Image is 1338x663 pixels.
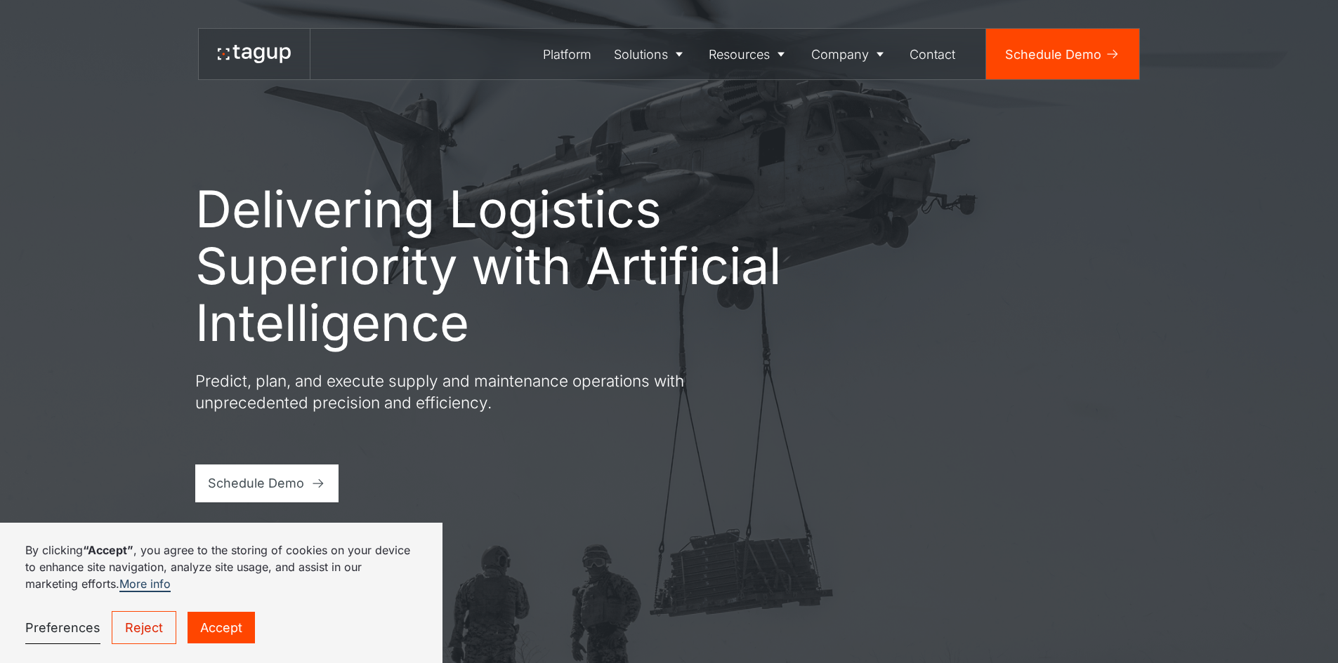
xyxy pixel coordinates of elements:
a: Reject [112,611,176,644]
div: Solutions [614,45,668,64]
p: By clicking , you agree to the storing of cookies on your device to enhance site navigation, anal... [25,542,417,592]
a: Contact [899,29,967,79]
div: Company [811,45,869,64]
div: Contact [910,45,955,64]
div: Schedule Demo [208,474,304,493]
a: Preferences [25,612,100,644]
a: Accept [188,612,255,643]
a: Company [800,29,899,79]
div: Schedule Demo [1005,45,1101,64]
a: Schedule Demo [986,29,1139,79]
div: Resources [709,45,770,64]
a: Schedule Demo [195,464,339,502]
a: Solutions [603,29,698,79]
a: Platform [532,29,603,79]
a: Resources [698,29,801,79]
h1: Delivering Logistics Superiority with Artificial Intelligence [195,180,785,351]
strong: “Accept” [83,543,133,557]
div: Platform [543,45,591,64]
a: More info [119,577,171,592]
p: Predict, plan, and execute supply and maintenance operations with unprecedented precision and eff... [195,370,701,414]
